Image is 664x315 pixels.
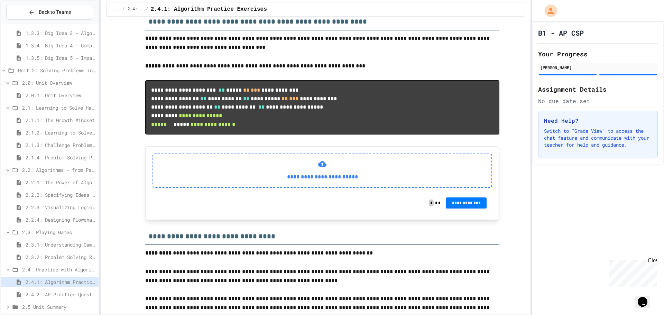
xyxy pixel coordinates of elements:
h1: B1 - AP CSP [538,28,584,38]
span: 2.0.1: Unit Overview [26,92,96,99]
span: / [122,7,124,12]
div: Chat with us now!Close [3,3,48,44]
span: 1.3.5: Big Idea 5 - Impact of Computing [26,54,96,62]
span: Back to Teams [39,9,71,16]
button: Back to Teams [6,5,93,20]
span: / [146,7,148,12]
span: 2.1.2: Learning to Solve Hard Problems [26,129,96,136]
span: 2.3: Playing Games [22,229,96,236]
span: 2.4: Practice with Algorithms [128,7,143,12]
span: 2.4: Practice with Algorithms [22,266,96,273]
p: Switch to "Grade View" to access the chat feature and communicate with your teacher for help and ... [544,128,652,148]
h2: Assignment Details [538,84,658,94]
span: 2.1: Learning to Solve Hard Problems [22,104,96,111]
span: 2.2: Algorithms - from Pseudocode to Flowcharts [22,166,96,174]
span: 2.4.1: Algorithm Practice Exercises [26,278,96,286]
span: 2.2.4: Designing Flowcharts [26,216,96,223]
span: 2.0: Unit Overview [22,79,96,86]
span: 2.4.1: Algorithm Practice Exercises [151,5,267,13]
span: 2.3.2: Problem Solving Reflection [26,253,96,261]
span: 2.1.4: Problem Solving Practice [26,154,96,161]
h3: Need Help? [544,117,652,125]
iframe: chat widget [635,287,657,308]
div: [PERSON_NAME] [540,64,656,71]
span: 2.1.3: Challenge Problem - The Bridge [26,141,96,149]
span: 2.3.1: Understanding Games with Flowcharts [26,241,96,248]
span: 2.2.3: Visualizing Logic with Flowcharts [26,204,96,211]
span: 2.1.1: The Growth Mindset [26,117,96,124]
span: 1.3.4: Big Idea 4 - Computing Systems and Networks [26,42,96,49]
span: 2.4.2: AP Practice Questions [26,291,96,298]
h2: Your Progress [538,49,658,59]
span: ... [112,7,120,12]
span: 2.5 Unit Summary [22,303,96,311]
div: My Account [537,3,559,19]
span: 2.2.1: The Power of Algorithms [26,179,96,186]
iframe: chat widget [607,257,657,287]
span: 2.2.2: Specifying Ideas with Pseudocode [26,191,96,198]
span: 1.3.3: Big Idea 3 - Algorithms and Programming [26,29,96,37]
span: Unit 2: Solving Problems in Computer Science [18,67,96,74]
div: No due date set [538,97,658,105]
